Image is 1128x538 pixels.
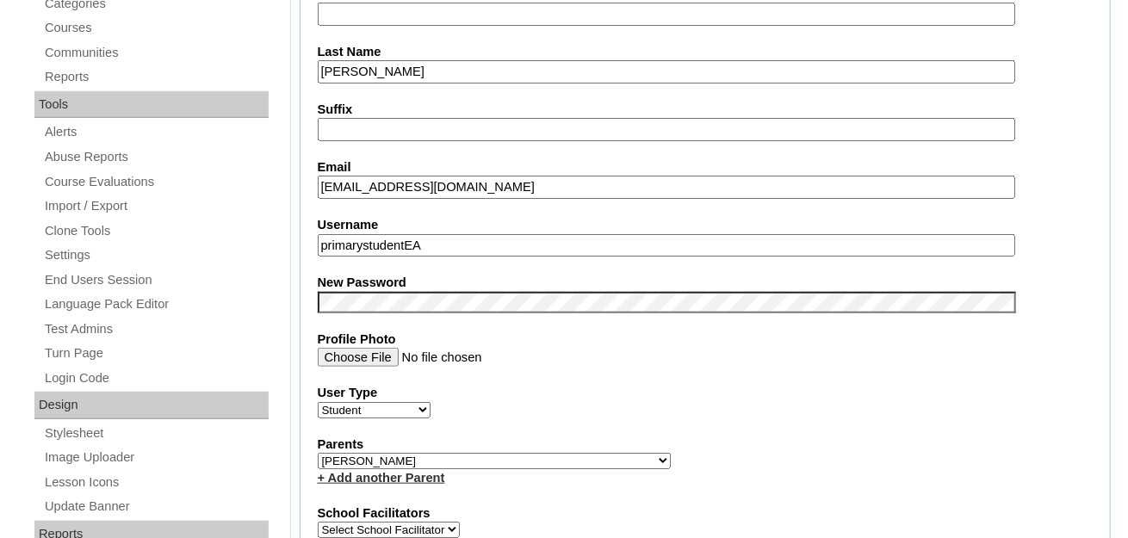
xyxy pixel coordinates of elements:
[43,496,269,517] a: Update Banner
[43,343,269,364] a: Turn Page
[43,472,269,493] a: Lesson Icons
[43,368,269,389] a: Login Code
[43,318,269,340] a: Test Admins
[43,66,269,88] a: Reports
[34,91,269,119] div: Tools
[43,195,269,217] a: Import / Export
[43,220,269,242] a: Clone Tools
[43,146,269,168] a: Abuse Reports
[43,42,269,64] a: Communities
[43,447,269,468] a: Image Uploader
[318,331,1094,349] label: Profile Photo
[318,384,1094,402] label: User Type
[318,101,1094,119] label: Suffix
[43,294,269,315] a: Language Pack Editor
[43,17,269,39] a: Courses
[43,244,269,266] a: Settings
[318,274,1094,292] label: New Password
[318,471,445,485] a: + Add another Parent
[34,392,269,419] div: Design
[43,121,269,143] a: Alerts
[318,158,1094,176] label: Email
[43,423,269,444] a: Stylesheet
[43,269,269,291] a: End Users Session
[318,43,1094,61] label: Last Name
[43,171,269,193] a: Course Evaluations
[318,436,1094,454] label: Parents
[318,504,1094,523] label: School Facilitators
[318,216,1094,234] label: Username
